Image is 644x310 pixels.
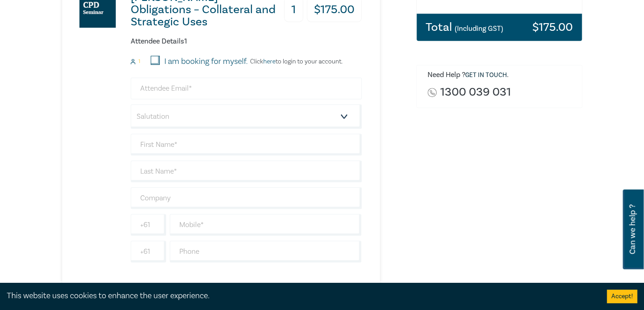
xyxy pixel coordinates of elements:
[426,21,503,33] h3: Total
[628,195,637,264] span: Can we help ?
[131,134,362,155] input: First Name*
[440,86,511,98] a: 1300 039 031
[164,56,248,68] label: I am booking for myself.
[465,71,507,79] a: Get in touch
[131,187,362,209] input: Company
[455,24,503,33] small: (Including GST)
[131,241,166,262] input: +61
[263,58,275,66] a: here
[607,290,637,303] button: Accept cookies
[248,58,343,65] p: Click to login to your account.
[131,37,362,46] h6: Attendee Details 1
[131,77,362,99] input: Attendee Email*
[428,71,575,80] h6: Need Help ? .
[170,214,362,236] input: Mobile*
[138,58,140,65] small: 1
[131,214,166,236] input: +61
[7,290,593,302] div: This website uses cookies to enhance the user experience.
[532,21,573,33] h3: $ 175.00
[131,160,362,182] input: Last Name*
[170,241,362,262] input: Phone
